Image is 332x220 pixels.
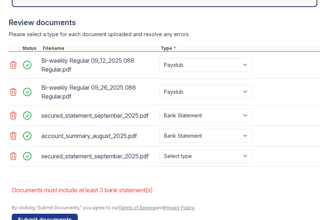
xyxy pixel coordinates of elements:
[41,82,156,102] div: Bi-weekly Regular 09_26_2025 088 Regular.pdf
[41,110,156,121] div: secured_statement_september_2025.pdf
[41,130,156,142] div: account_summary_august_2025.pdf
[41,45,159,51] div: Filename
[9,17,320,28] div: Review documents
[118,205,156,210] a: Terms of Service
[12,205,320,211] div: By clicking "Submit Documents," you agree to our and
[41,150,156,162] div: secured_statement_september_2025.pdf
[159,45,320,51] div: Type
[164,205,195,210] a: Privacy Policy.
[9,31,320,38] div: Please select a type for each document uploaded and resolve any errors.
[41,55,156,75] div: Bi-weekly Regular 09_12_2025 088 Regular.pdf
[12,183,320,197] li: Documents must include at least 3 bank statement(s)
[21,45,41,51] div: Status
